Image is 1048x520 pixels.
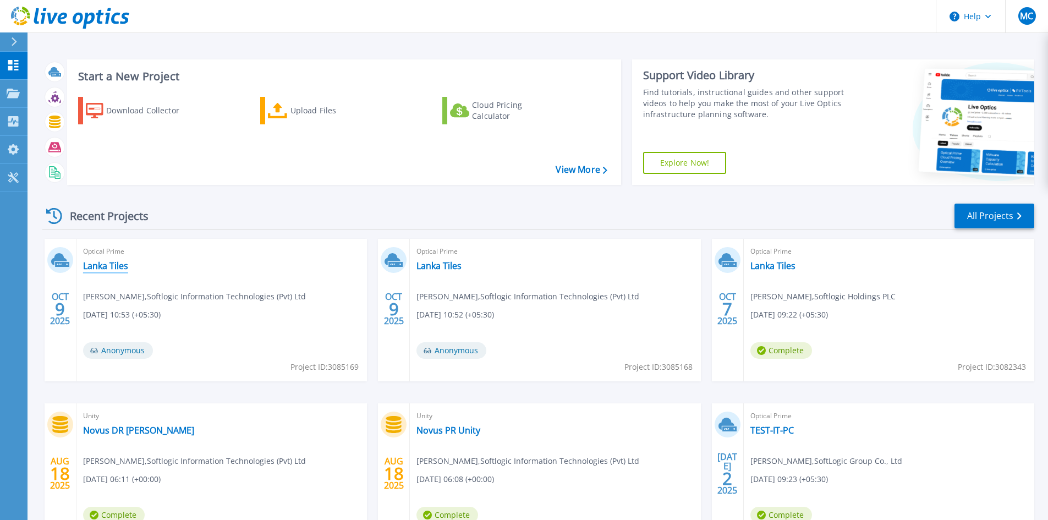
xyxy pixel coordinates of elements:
div: [DATE] 2025 [717,453,738,494]
span: Project ID: 3085168 [624,361,693,373]
span: [PERSON_NAME] , Softlogic Holdings PLC [750,291,896,303]
span: 9 [55,304,65,314]
span: Optical Prime [750,245,1028,258]
span: 2 [722,474,732,483]
a: TEST-IT-PC [750,425,794,436]
span: [PERSON_NAME] , Softlogic Information Technologies (Pvt) Ltd [83,455,306,467]
div: Recent Projects [42,202,163,229]
a: Download Collector [78,97,201,124]
span: Project ID: 3085169 [290,361,359,373]
span: MC [1020,12,1033,20]
span: Anonymous [83,342,153,359]
span: Complete [750,342,812,359]
span: Anonymous [416,342,486,359]
a: All Projects [954,204,1034,228]
span: [PERSON_NAME] , Softlogic Information Technologies (Pvt) Ltd [416,455,639,467]
span: Optical Prime [83,245,360,258]
a: Novus DR [PERSON_NAME] [83,425,194,436]
div: Cloud Pricing Calculator [472,100,560,122]
div: Support Video Library [643,68,848,83]
span: [DATE] 10:52 (+05:30) [416,309,494,321]
span: [PERSON_NAME] , Softlogic Information Technologies (Pvt) Ltd [83,291,306,303]
span: 18 [384,469,404,478]
span: [DATE] 06:11 (+00:00) [83,473,161,485]
div: OCT 2025 [383,289,404,329]
span: [DATE] 09:22 (+05:30) [750,309,828,321]
span: Unity [83,410,360,422]
span: Optical Prime [750,410,1028,422]
span: Project ID: 3082343 [958,361,1026,373]
span: [DATE] 06:08 (+00:00) [416,473,494,485]
span: Unity [416,410,694,422]
a: Cloud Pricing Calculator [442,97,565,124]
a: Novus PR Unity [416,425,480,436]
a: Explore Now! [643,152,727,174]
div: OCT 2025 [50,289,70,329]
a: Lanka Tiles [83,260,128,271]
div: Upload Files [290,100,378,122]
a: Lanka Tiles [416,260,462,271]
span: [DATE] 09:23 (+05:30) [750,473,828,485]
a: View More [556,165,607,175]
div: OCT 2025 [717,289,738,329]
div: AUG 2025 [50,453,70,494]
a: Upload Files [260,97,383,124]
span: [DATE] 10:53 (+05:30) [83,309,161,321]
span: 18 [50,469,70,478]
span: Optical Prime [416,245,694,258]
div: Find tutorials, instructional guides and other support videos to help you make the most of your L... [643,87,848,120]
span: 7 [722,304,732,314]
div: Download Collector [106,100,194,122]
h3: Start a New Project [78,70,607,83]
span: [PERSON_NAME] , SoftLogic Group Co., Ltd [750,455,902,467]
span: 9 [389,304,399,314]
span: [PERSON_NAME] , Softlogic Information Technologies (Pvt) Ltd [416,291,639,303]
div: AUG 2025 [383,453,404,494]
a: Lanka Tiles [750,260,795,271]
